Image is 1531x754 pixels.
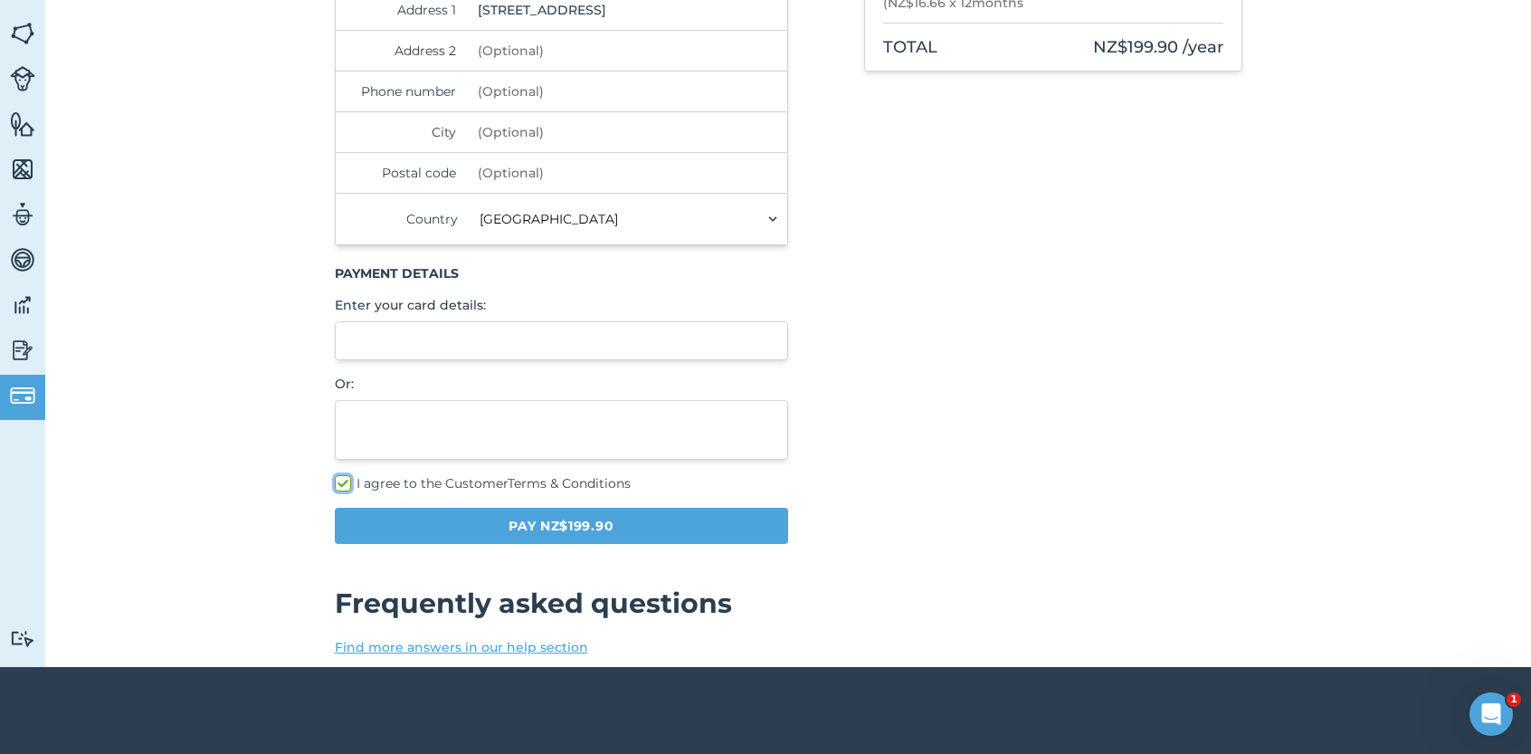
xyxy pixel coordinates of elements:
[10,201,35,228] img: svg+xml;base64,PD94bWwgdmVyc2lvbj0iMS4wIiBlbmNvZGluZz0idXRmLTgiPz4KPCEtLSBHZW5lcmF0b3I6IEFkb2JlIE...
[10,110,35,138] img: svg+xml;base64,PHN2ZyB4bWxucz0iaHR0cDovL3d3dy53My5vcmcvMjAwMC9zdmciIHdpZHRoPSI1NiIgaGVpZ2h0PSI2MC...
[335,264,789,282] h3: Payment details
[335,296,789,314] p: Enter your card details:
[471,153,718,193] input: (Optional)
[472,194,787,244] select: AF AL DZ AS AD AO AI AQ AG AR AM AW AU AT AZ BS BH BD BB BY BE BZ BJ BM BT BO BQ BA BW BV BR IO B...
[357,475,631,492] span: I agree to the Customer
[354,42,457,60] label: Address 2
[10,246,35,273] img: svg+xml;base64,PD94bWwgdmVyc2lvbj0iMS4wIiBlbmNvZGluZz0idXRmLTgiPz4KPCEtLSBHZW5lcmF0b3I6IEFkb2JlIE...
[471,112,718,152] input: (Optional)
[354,412,770,448] iframe: Secure payment button frame
[354,82,457,100] label: Phone number
[1507,692,1521,707] span: 1
[354,210,459,228] label: Country
[883,34,937,60] div: Total
[10,383,35,408] img: svg+xml;base64,PD94bWwgdmVyc2lvbj0iMS4wIiBlbmNvZGluZz0idXRmLTgiPz4KPCEtLSBHZW5lcmF0b3I6IEFkb2JlIE...
[1093,37,1178,57] span: NZ$199.90
[354,123,457,141] label: City
[10,156,35,183] img: svg+xml;base64,PHN2ZyB4bWxucz0iaHR0cDovL3d3dy53My5vcmcvMjAwMC9zdmciIHdpZHRoPSI1NiIgaGVpZ2h0PSI2MC...
[471,72,718,111] input: (Optional)
[354,333,770,348] iframe: Secure card payment input frame
[508,475,631,492] a: Terms & Conditions
[335,639,588,655] a: Find more answers in our help section
[10,337,35,364] img: svg+xml;base64,PD94bWwgdmVyc2lvbj0iMS4wIiBlbmNvZGluZz0idXRmLTgiPz4KPCEtLSBHZW5lcmF0b3I6IEFkb2JlIE...
[471,31,718,71] input: (Optional)
[335,508,789,544] button: Pay NZ$199.90
[10,20,35,47] img: svg+xml;base64,PHN2ZyB4bWxucz0iaHR0cDovL3d3dy53My5vcmcvMjAwMC9zdmciIHdpZHRoPSI1NiIgaGVpZ2h0PSI2MC...
[1093,34,1223,60] div: / year
[10,630,35,647] img: svg+xml;base64,PD94bWwgdmVyc2lvbj0iMS4wIiBlbmNvZGluZz0idXRmLTgiPz4KPCEtLSBHZW5lcmF0b3I6IEFkb2JlIE...
[10,66,35,91] img: svg+xml;base64,PD94bWwgdmVyc2lvbj0iMS4wIiBlbmNvZGluZz0idXRmLTgiPz4KPCEtLSBHZW5lcmF0b3I6IEFkb2JlIE...
[335,375,789,393] p: Or:
[10,291,35,319] img: svg+xml;base64,PD94bWwgdmVyc2lvbj0iMS4wIiBlbmNvZGluZz0idXRmLTgiPz4KPCEtLSBHZW5lcmF0b3I6IEFkb2JlIE...
[354,164,457,182] label: Postal code
[1469,692,1513,736] iframe: Intercom live chat
[354,1,457,19] label: Address 1
[335,587,1242,620] h2: Frequently asked questions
